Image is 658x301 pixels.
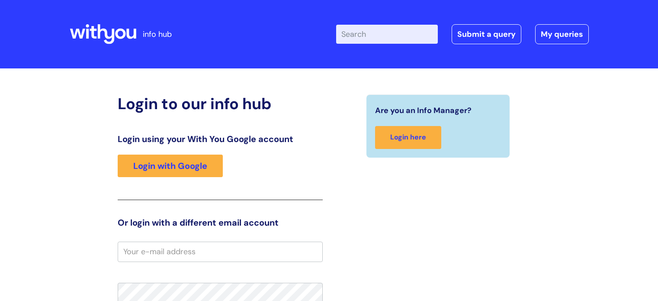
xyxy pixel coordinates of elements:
[118,94,323,113] h2: Login to our info hub
[535,24,589,44] a: My queries
[118,134,323,144] h3: Login using your With You Google account
[118,155,223,177] a: Login with Google
[143,27,172,41] p: info hub
[375,126,441,149] a: Login here
[118,242,323,262] input: Your e-mail address
[375,104,472,117] span: Are you an Info Manager?
[452,24,521,44] a: Submit a query
[336,25,438,44] input: Search
[118,217,323,228] h3: Or login with a different email account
